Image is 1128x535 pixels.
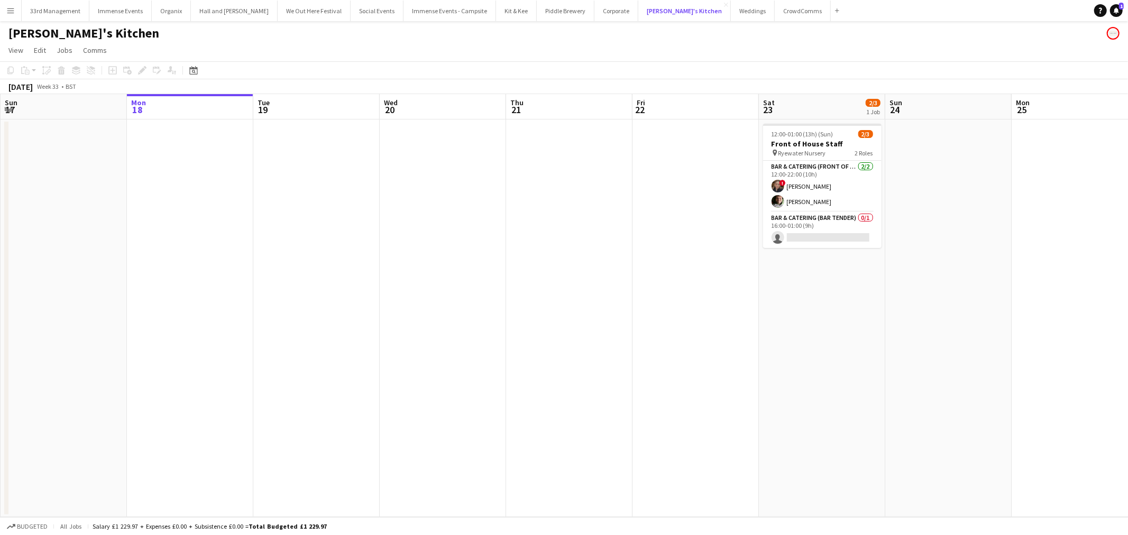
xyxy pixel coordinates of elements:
a: View [4,43,27,57]
span: Week 33 [35,82,61,90]
span: 22 [635,104,645,116]
span: Mon [131,98,146,107]
span: 2/3 [858,130,873,138]
span: 23 [762,104,775,116]
button: Organix [152,1,191,21]
button: [PERSON_NAME]'s Kitchen [638,1,731,21]
span: Ryewater Nursery [778,149,826,157]
button: Immense Events [89,1,152,21]
span: 25 [1014,104,1030,116]
span: Sat [763,98,775,107]
button: Social Events [351,1,403,21]
button: Piddle Brewery [537,1,594,21]
span: Mon [1016,98,1030,107]
button: We Out Here Festival [278,1,351,21]
span: ! [779,180,786,186]
span: 2 Roles [855,149,873,157]
a: 1 [1110,4,1123,17]
span: All jobs [58,522,84,530]
app-card-role: Bar & Catering (Front of House)2/212:00-22:00 (10h)![PERSON_NAME][PERSON_NAME] [763,161,882,212]
span: Sun [5,98,17,107]
span: Thu [510,98,524,107]
span: 21 [509,104,524,116]
button: 33rd Management [22,1,89,21]
span: Wed [384,98,398,107]
div: Salary £1 229.97 + Expenses £0.00 + Subsistence £0.00 = [93,522,327,530]
button: CrowdComms [775,1,831,21]
app-user-avatar: Event Temps [1107,27,1120,40]
button: Immense Events - Campsite [403,1,496,21]
span: 19 [256,104,270,116]
span: 24 [888,104,902,116]
span: Total Budgeted £1 229.97 [249,522,327,530]
h3: Front of House Staff [763,139,882,149]
span: Edit [34,45,46,55]
button: Kit & Kee [496,1,537,21]
span: Fri [637,98,645,107]
span: 12:00-01:00 (13h) (Sun) [772,130,833,138]
button: Budgeted [5,521,49,532]
button: Hall and [PERSON_NAME] [191,1,278,21]
a: Jobs [52,43,77,57]
span: Comms [83,45,107,55]
div: [DATE] [8,81,33,92]
span: 20 [382,104,398,116]
span: 1 [1119,3,1124,10]
span: View [8,45,23,55]
a: Edit [30,43,50,57]
app-job-card: 12:00-01:00 (13h) (Sun)2/3Front of House Staff Ryewater Nursery2 RolesBar & Catering (Front of Ho... [763,124,882,248]
div: BST [66,82,76,90]
span: Budgeted [17,523,48,530]
button: Weddings [731,1,775,21]
span: 18 [130,104,146,116]
span: Sun [889,98,902,107]
app-card-role: Bar & Catering (Bar Tender)0/116:00-01:00 (9h) [763,212,882,248]
span: 17 [3,104,17,116]
div: 1 Job [866,108,880,116]
span: Tue [258,98,270,107]
span: 2/3 [866,99,881,107]
a: Comms [79,43,111,57]
button: Corporate [594,1,638,21]
h1: [PERSON_NAME]'s Kitchen [8,25,159,41]
span: Jobs [57,45,72,55]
